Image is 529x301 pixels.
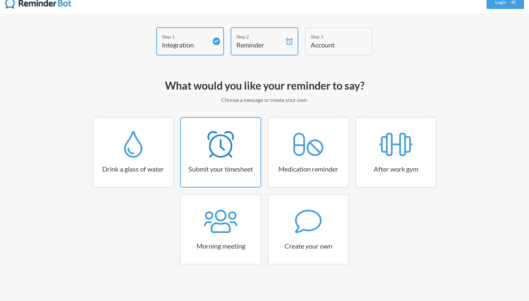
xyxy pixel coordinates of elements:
[236,40,283,49] h4: Reminder
[181,164,261,174] h3: Submit your timesheet
[311,40,357,49] h4: Account
[311,33,357,40] div: Step 3
[268,241,348,251] h3: Create your own
[236,33,283,40] div: Step 2
[162,40,208,49] h4: Integration
[72,79,457,93] h2: What would you like your reminder to say?
[181,241,261,251] h3: Morning meeting
[356,164,436,174] h3: After work gym
[162,33,208,40] div: Step 1
[72,96,457,104] p: Choose a message or create your own.
[93,164,173,174] h3: Drink a glass of water
[268,164,348,174] h3: Medication reminder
